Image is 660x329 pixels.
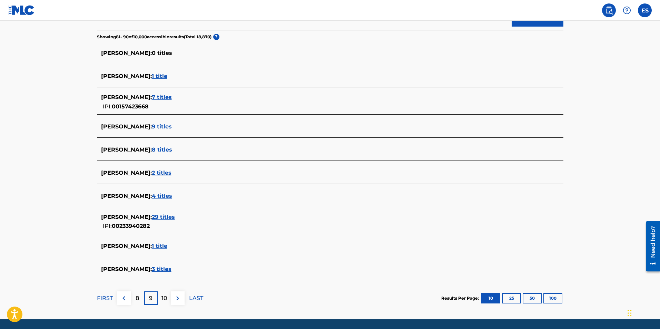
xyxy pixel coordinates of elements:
span: [PERSON_NAME] : [101,73,152,79]
button: 50 [523,293,542,303]
span: 2 titles [152,170,171,176]
span: 29 titles [152,214,175,220]
span: [PERSON_NAME] : [101,193,152,199]
span: 3 titles [152,266,171,272]
p: 9 [149,294,152,302]
img: right [174,294,182,302]
span: IPI: [103,223,112,229]
span: ? [213,34,219,40]
iframe: Resource Center [641,219,660,274]
span: [PERSON_NAME] : [101,50,152,56]
span: 7 titles [152,94,172,100]
button: 25 [502,293,521,303]
span: [PERSON_NAME] : [101,94,152,100]
span: [PERSON_NAME] : [101,214,152,220]
img: help [623,6,631,14]
button: 100 [543,293,562,303]
span: 00157423668 [112,103,149,110]
span: [PERSON_NAME] : [101,266,152,272]
img: MLC Logo [8,5,35,15]
span: 4 titles [152,193,172,199]
span: 9 titles [152,123,172,130]
span: 0 titles [152,50,172,56]
div: User Menu [638,3,652,17]
span: [PERSON_NAME] : [101,123,152,130]
span: 8 titles [152,146,172,153]
span: [PERSON_NAME] : [101,243,152,249]
p: FIRST [97,294,113,302]
img: left [120,294,128,302]
span: 1 title [152,243,167,249]
span: [PERSON_NAME] : [101,146,152,153]
button: 10 [481,293,500,303]
p: Showing 81 - 90 of 10,000 accessible results (Total 18,870 ) [97,34,211,40]
img: search [605,6,613,14]
span: 1 title [152,73,167,79]
p: 8 [136,294,139,302]
div: Drag [628,303,632,323]
iframe: Chat Widget [625,296,660,329]
span: 00233940282 [112,223,150,229]
a: Public Search [602,3,616,17]
div: Help [620,3,634,17]
p: 10 [161,294,167,302]
p: LAST [189,294,203,302]
p: Results Per Page: [441,295,481,301]
span: IPI: [103,103,112,110]
span: [PERSON_NAME] : [101,170,152,176]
